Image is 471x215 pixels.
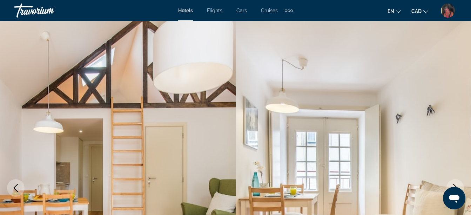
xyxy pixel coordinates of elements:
a: Flights [207,8,222,13]
button: Next image [446,179,464,197]
iframe: Bouton de lancement de la fenêtre de messagerie [443,187,465,209]
button: Change currency [411,6,428,16]
span: CAD [411,8,422,14]
img: BAAAIwAAAAAAAQ2cBAAAGgAAAAAAwQyCBAAAGwAAAAAAoQpnBAAAEwAAAAAA4QxUBAAASQAAAAAAYQwLBAAAIQAAAAAAoQvqA... [441,4,455,18]
button: Extra navigation items [285,5,293,16]
a: Hotels [178,8,193,13]
button: Previous image [7,179,25,197]
a: Cruises [261,8,278,13]
button: Change language [388,6,401,16]
span: en [388,8,394,14]
a: Travorium [14,1,84,20]
a: Cars [236,8,247,13]
button: User Menu [439,3,457,18]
